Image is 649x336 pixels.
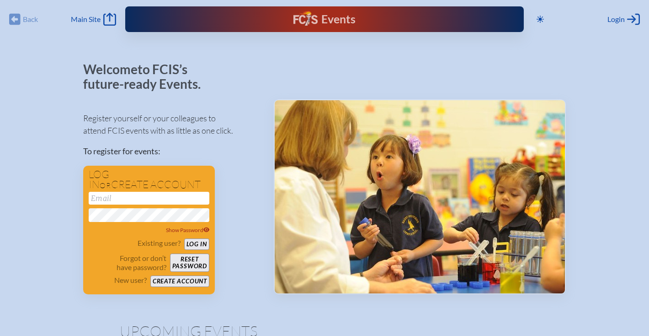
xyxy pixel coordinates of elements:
[170,254,209,272] button: Resetpassword
[184,238,209,250] button: Log in
[83,145,259,157] p: To register for events:
[83,112,259,137] p: Register yourself or your colleagues to attend FCIS events with as little as one click.
[114,276,147,285] p: New user?
[89,192,209,205] input: Email
[150,276,209,287] button: Create account
[89,254,166,272] p: Forgot or don’t have password?
[71,13,116,26] a: Main Site
[138,238,181,248] p: Existing user?
[239,11,410,27] div: FCIS Events — Future ready
[71,15,101,24] span: Main Site
[275,100,565,293] img: Events
[89,169,209,190] h1: Log in create account
[100,181,111,190] span: or
[607,15,625,24] span: Login
[166,227,210,233] span: Show Password
[83,62,211,91] p: Welcome to FCIS’s future-ready Events.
